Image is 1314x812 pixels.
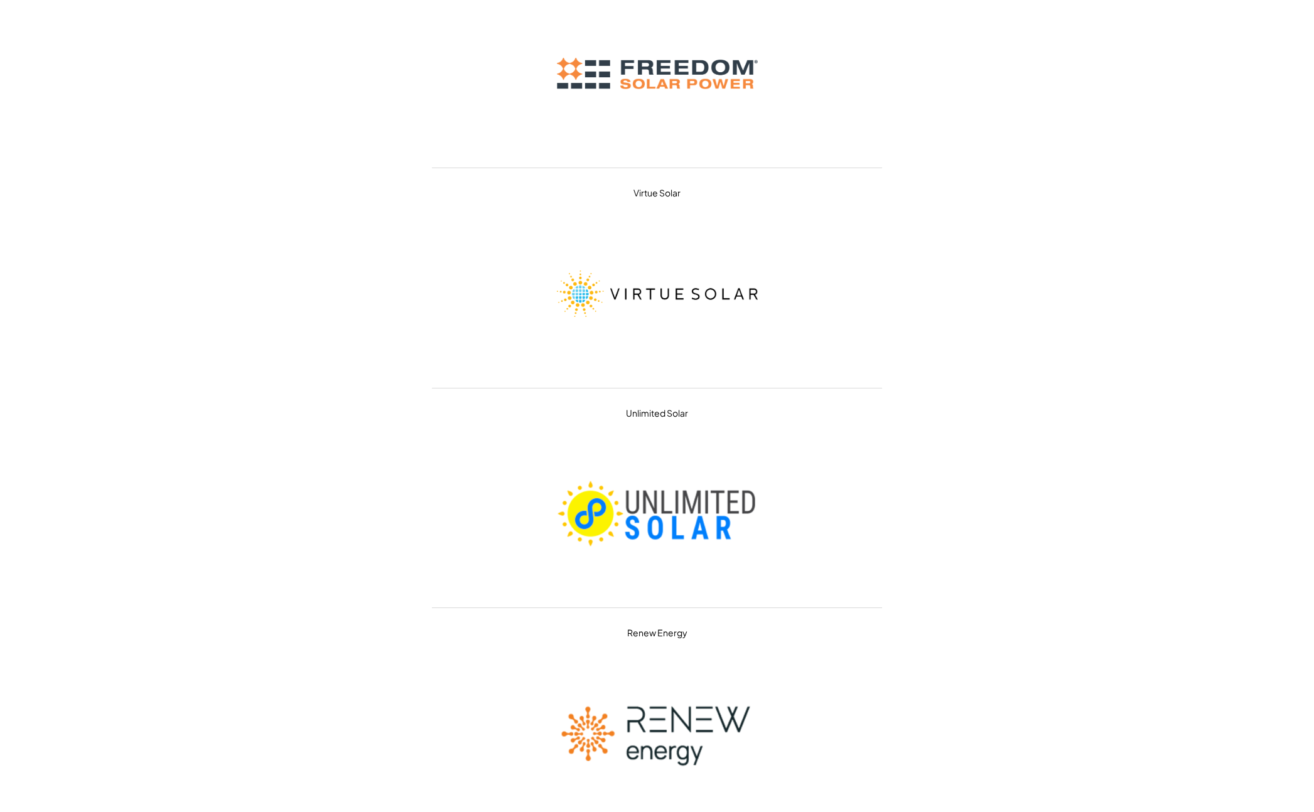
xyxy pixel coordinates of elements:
div: Virtue Solar [633,168,681,218]
div: Renew Energy [627,608,687,658]
img: unlimited-solar.png [557,438,758,589]
img: renew-energy.png [557,658,758,809]
div: Unlimited Solar [626,388,688,439]
img: virtue-solar.png [557,218,758,369]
